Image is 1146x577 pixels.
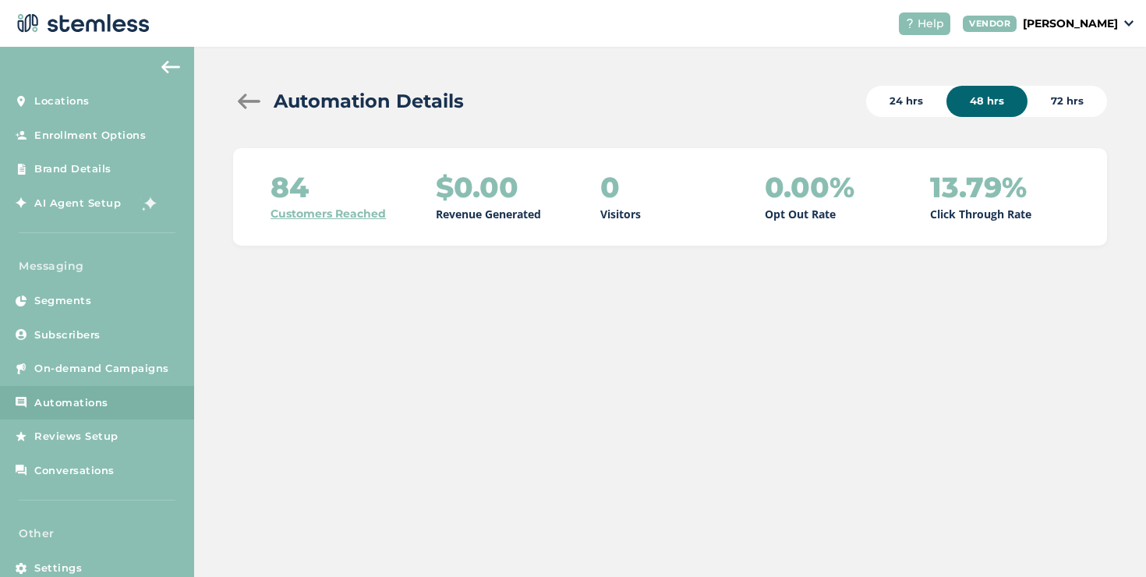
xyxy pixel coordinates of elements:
[436,172,518,203] h2: $0.00
[930,172,1027,203] h2: 13.79%
[12,8,150,39] img: logo-dark-0685b13c.svg
[34,327,101,343] span: Subscribers
[34,161,111,177] span: Brand Details
[436,206,541,222] p: Revenue Generated
[271,206,386,222] a: Customers Reached
[161,61,180,73] img: icon-arrow-back-accent-c549486e.svg
[34,361,169,377] span: On-demand Campaigns
[600,172,620,203] h2: 0
[963,16,1017,32] div: VENDOR
[600,206,641,222] p: Visitors
[133,187,164,218] img: glitter-stars-b7820f95.gif
[946,86,1028,117] div: 48 hrs
[271,172,309,203] h2: 84
[866,86,946,117] div: 24 hrs
[1068,502,1146,577] iframe: Chat Widget
[905,19,914,28] img: icon-help-white-03924b79.svg
[34,463,115,479] span: Conversations
[274,87,464,115] h2: Automation Details
[1023,16,1118,32] p: [PERSON_NAME]
[34,94,90,109] span: Locations
[765,206,836,222] p: Opt Out Rate
[1028,86,1107,117] div: 72 hrs
[34,293,91,309] span: Segments
[34,395,108,411] span: Automations
[1124,20,1134,27] img: icon_down-arrow-small-66adaf34.svg
[34,429,118,444] span: Reviews Setup
[918,16,944,32] span: Help
[765,172,854,203] h2: 0.00%
[34,561,82,576] span: Settings
[34,196,121,211] span: AI Agent Setup
[34,128,146,143] span: Enrollment Options
[930,206,1031,222] p: Click Through Rate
